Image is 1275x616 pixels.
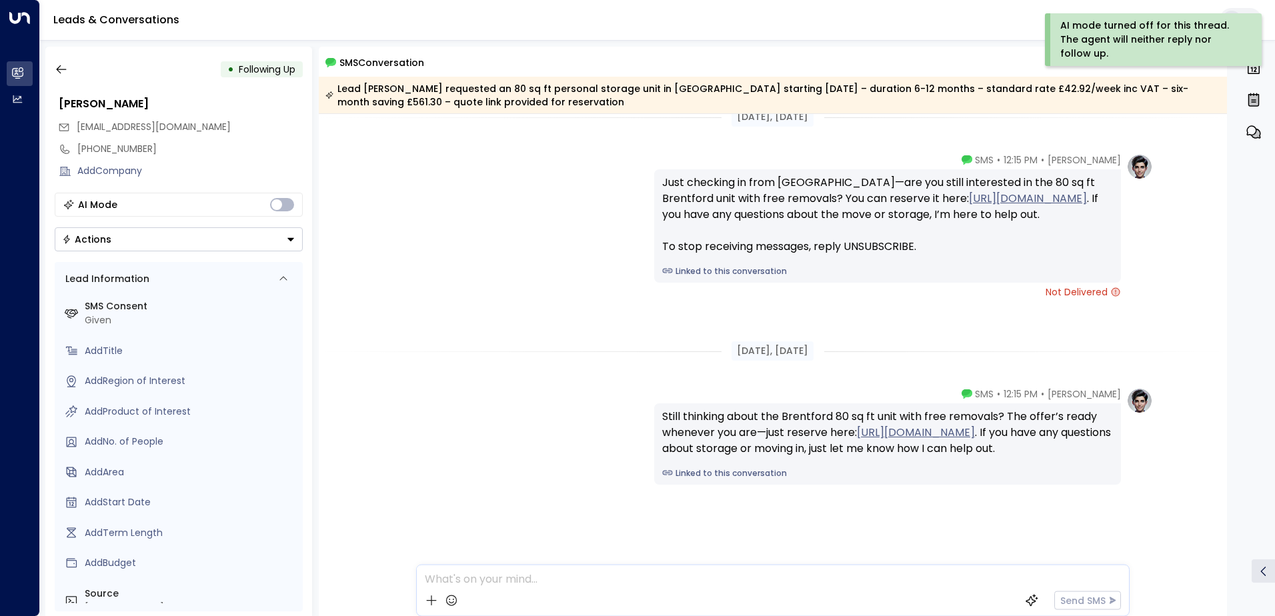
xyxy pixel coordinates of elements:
span: littlejay1982@yahoo.co.uk [77,120,231,134]
div: Just checking in from [GEOGRAPHIC_DATA]—are you still interested in the 80 sq ft Brentford unit w... [662,175,1113,255]
a: [URL][DOMAIN_NAME] [857,425,975,441]
a: Leads & Conversations [53,12,179,27]
span: SMS [975,387,994,401]
img: profile-logo.png [1126,387,1153,414]
div: AddCompany [77,164,303,178]
div: [DATE], [DATE] [732,107,814,127]
div: AI mode turned off for this thread. The agent will neither reply nor follow up. [1060,19,1244,61]
span: Following Up [239,63,295,76]
button: Actions [55,227,303,251]
label: SMS Consent [85,299,297,313]
span: • [997,387,1000,401]
div: • [227,57,234,81]
span: • [1041,387,1044,401]
a: [URL][DOMAIN_NAME] [969,191,1087,207]
div: Still thinking about the Brentford 80 sq ft unit with free removals? The offer’s ready whenever y... [662,409,1113,457]
div: AddNo. of People [85,435,297,449]
span: SMS [975,153,994,167]
div: [PERSON_NAME] [59,96,303,112]
span: SMS Conversation [339,55,424,70]
a: Linked to this conversation [662,265,1113,277]
div: [PHONE_NUMBER] [85,601,297,615]
div: [DATE], [DATE] [732,341,814,361]
span: • [997,153,1000,167]
div: AddStart Date [85,495,297,509]
div: AddProduct of Interest [85,405,297,419]
span: [PERSON_NAME] [1048,153,1121,167]
div: [PHONE_NUMBER] [77,142,303,156]
div: Button group with a nested menu [55,227,303,251]
div: AddArea [85,465,297,479]
div: Actions [62,233,111,245]
div: AddTerm Length [85,526,297,540]
span: [EMAIL_ADDRESS][DOMAIN_NAME] [77,120,231,133]
label: Source [85,587,297,601]
div: AddBudget [85,556,297,570]
img: profile-logo.png [1126,153,1153,180]
span: 12:15 PM [1004,387,1038,401]
div: Lead Information [61,272,149,286]
div: Lead [PERSON_NAME] requested an 80 sq ft personal storage unit in [GEOGRAPHIC_DATA] starting [DAT... [325,82,1220,109]
div: AddTitle [85,344,297,358]
span: 12:15 PM [1004,153,1038,167]
span: • [1041,153,1044,167]
span: Not Delivered [1046,285,1121,299]
div: AddRegion of Interest [85,374,297,388]
div: AI Mode [78,198,117,211]
span: [PERSON_NAME] [1048,387,1121,401]
a: Linked to this conversation [662,467,1113,479]
div: Given [85,313,297,327]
